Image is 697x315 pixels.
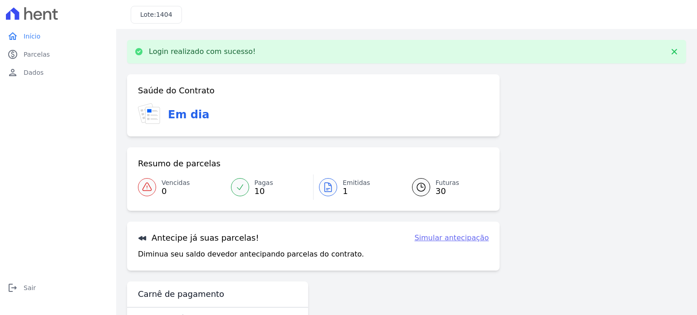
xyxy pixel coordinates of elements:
[314,174,401,200] a: Emitidas 1
[255,188,273,195] span: 10
[138,249,364,260] p: Diminua seu saldo devedor antecipando parcelas do contrato.
[138,289,224,300] h3: Carnê de pagamento
[138,158,221,169] h3: Resumo de parcelas
[138,85,215,96] h3: Saúde do Contrato
[156,11,172,18] span: 1404
[162,188,190,195] span: 0
[24,68,44,77] span: Dados
[24,32,40,41] span: Início
[226,174,314,200] a: Pagas 10
[343,188,370,195] span: 1
[140,10,172,19] h3: Lote:
[138,174,226,200] a: Vencidas 0
[4,63,113,82] a: personDados
[7,31,18,42] i: home
[343,178,370,188] span: Emitidas
[162,178,190,188] span: Vencidas
[414,233,489,243] a: Simular antecipação
[138,233,259,243] h3: Antecipe já suas parcelas!
[4,27,113,45] a: homeInício
[168,107,209,123] h3: Em dia
[7,67,18,78] i: person
[149,47,256,56] p: Login realizado com sucesso!
[4,45,113,63] a: paidParcelas
[4,279,113,297] a: logoutSair
[401,174,489,200] a: Futuras 30
[24,50,50,59] span: Parcelas
[7,282,18,293] i: logout
[436,188,459,195] span: 30
[255,178,273,188] span: Pagas
[7,49,18,60] i: paid
[24,283,36,292] span: Sair
[436,178,459,188] span: Futuras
